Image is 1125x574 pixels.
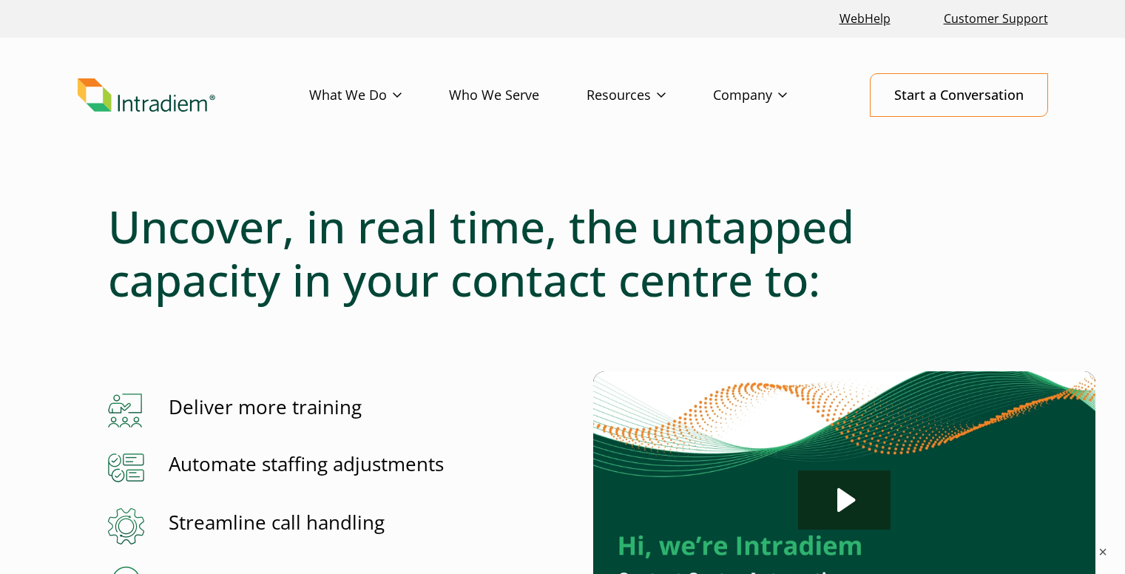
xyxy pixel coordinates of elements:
[938,3,1054,35] a: Customer Support
[834,3,896,35] a: Link opens in a new window
[713,74,834,117] a: Company
[108,200,1018,306] h1: Uncover, in real time, the untapped capacity in your contact centre to:
[78,78,215,112] img: Intradiem
[1095,544,1110,559] button: ×
[108,453,144,482] img: Automation Icon
[169,450,444,478] p: Automate staffing adjustments
[587,74,713,117] a: Resources
[169,509,385,536] p: Streamline call handling
[169,394,362,421] p: Deliver more training
[870,73,1048,117] a: Start a Conversation
[798,470,891,530] button: Play Video: Contact Centre Automation for Customer Service Teams | Intradiem UK
[108,508,144,544] img: Streamline Call Handling Icon
[449,74,587,117] a: Who We Serve
[108,394,142,428] img: Training Icon
[78,78,309,112] a: Link to homepage of Intradiem
[309,74,449,117] a: What We Do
